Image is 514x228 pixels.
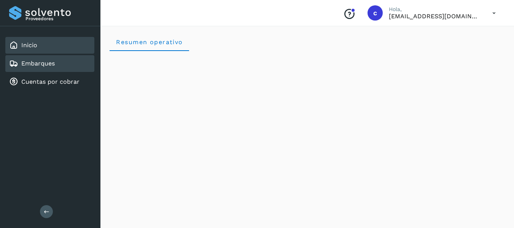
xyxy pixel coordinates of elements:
a: Inicio [21,41,37,49]
a: Embarques [21,60,55,67]
div: Embarques [5,55,94,72]
p: Hola, [389,6,480,13]
a: Cuentas por cobrar [21,78,80,85]
div: Inicio [5,37,94,54]
p: Proveedores [25,16,91,21]
p: cobranza@tms.com.mx [389,13,480,20]
span: Resumen operativo [116,38,183,46]
div: Cuentas por cobrar [5,73,94,90]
